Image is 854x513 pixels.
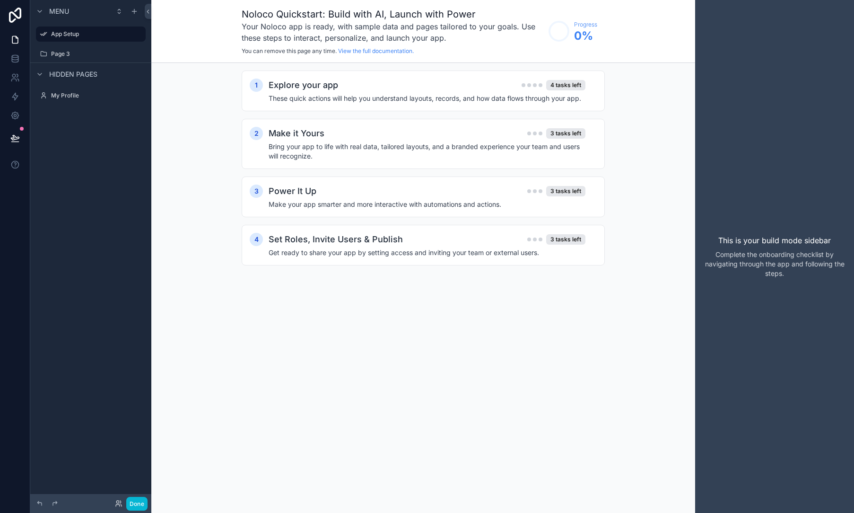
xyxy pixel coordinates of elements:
[51,50,144,58] label: Page 3
[49,70,97,79] span: Hidden pages
[242,47,337,54] span: You can remove this page any time.
[36,88,146,103] a: My Profile
[126,497,148,511] button: Done
[51,92,144,99] label: My Profile
[242,8,544,21] h1: Noloco Quickstart: Build with AI, Launch with Power
[36,46,146,62] a: Page 3
[36,27,146,42] a: App Setup
[49,7,69,16] span: Menu
[574,28,597,44] span: 0 %
[51,30,140,38] label: App Setup
[703,250,846,278] p: Complete the onboarding checklist by navigating through the app and following the steps.
[338,47,414,54] a: View the full documentation.
[574,21,597,28] span: Progress
[242,21,544,44] h3: Your Noloco app is ready, with sample data and pages tailored to your goals. Use these steps to i...
[718,235,831,246] p: This is your build mode sidebar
